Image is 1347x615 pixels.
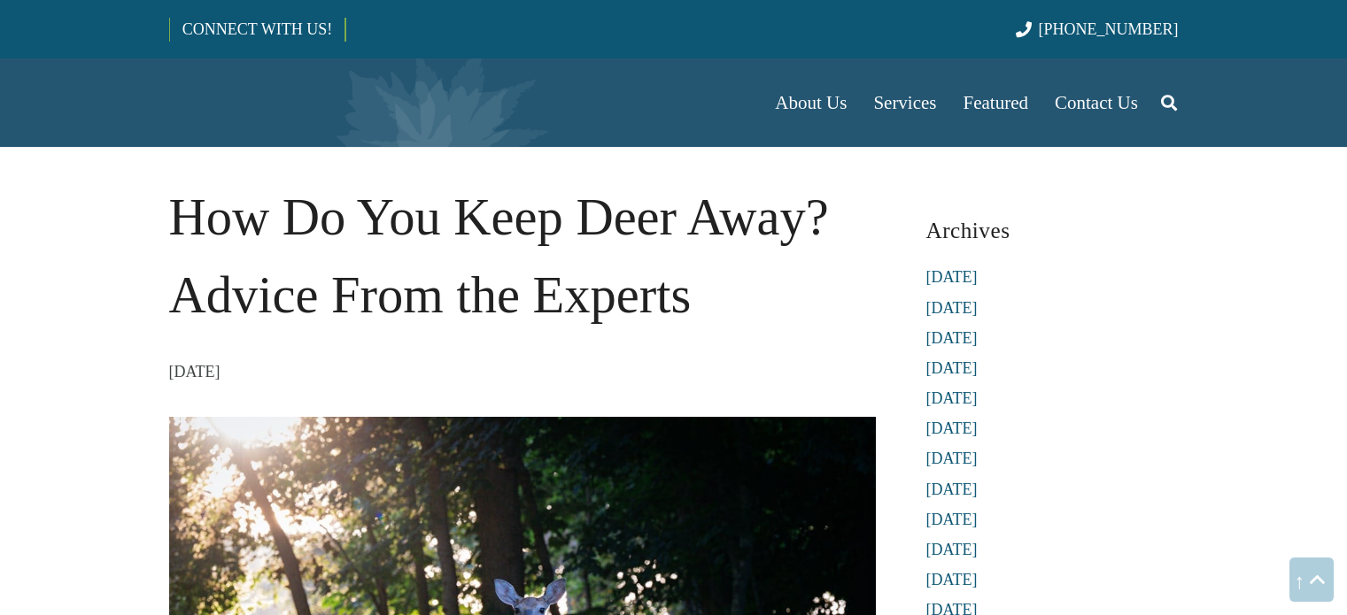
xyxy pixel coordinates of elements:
a: Back to top [1289,557,1334,602]
a: CONNECT WITH US! [170,8,344,50]
h1: How Do You Keep Deer Away? Advice From the Experts [169,179,876,334]
a: [DATE] [926,389,978,407]
span: [PHONE_NUMBER] [1039,20,1179,38]
a: Contact Us [1041,58,1151,147]
a: [DATE] [926,268,978,286]
span: About Us [775,92,847,113]
a: [DATE] [926,450,978,467]
span: Featured [964,92,1028,113]
a: [DATE] [926,511,978,528]
span: Contact Us [1055,92,1138,113]
a: Borst-Logo [169,67,463,138]
a: [DATE] [926,571,978,588]
h3: Archives [926,211,1179,250]
a: Search [1151,81,1187,125]
time: 30 November 2024 at 12:33:21 America/New_York [169,358,221,385]
a: [PHONE_NUMBER] [1016,20,1178,38]
a: [DATE] [926,419,978,437]
a: [DATE] [926,480,978,498]
a: [DATE] [926,359,978,377]
a: About Us [762,58,860,147]
a: [DATE] [926,329,978,347]
a: Services [860,58,949,147]
a: [DATE] [926,541,978,558]
span: Services [873,92,936,113]
a: Featured [950,58,1041,147]
a: [DATE] [926,299,978,317]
